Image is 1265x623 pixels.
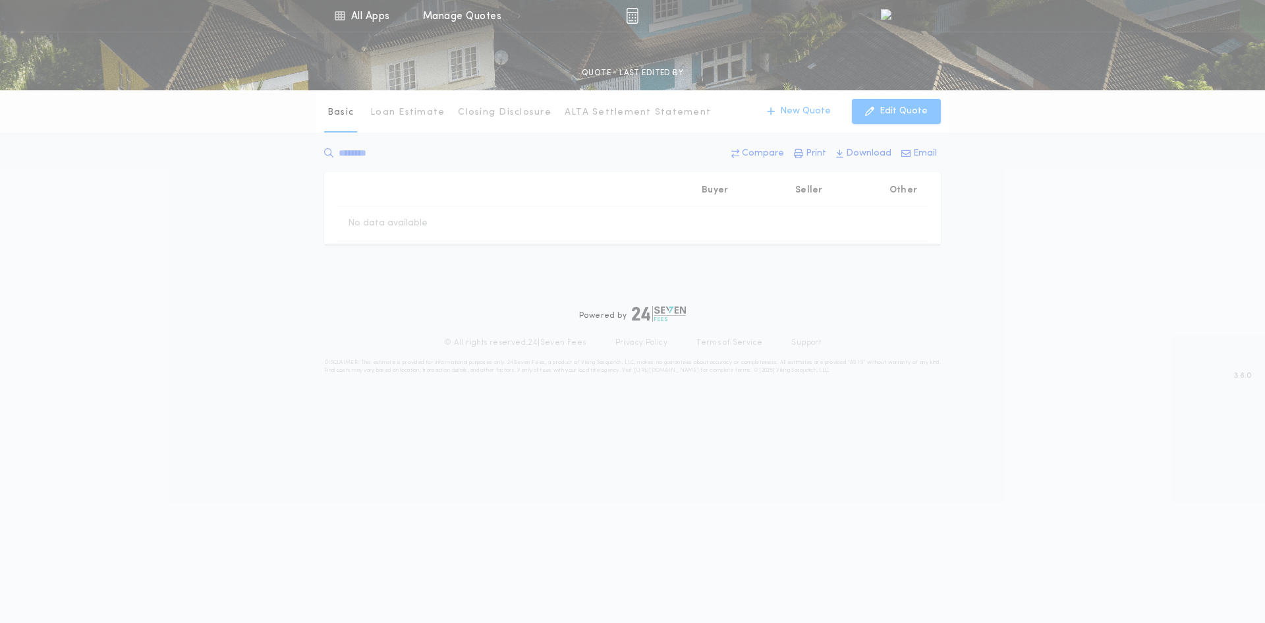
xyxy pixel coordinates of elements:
[582,67,683,80] p: QUOTE - LAST EDITED BY
[337,206,438,241] td: No data available
[579,306,686,322] div: Powered by
[889,184,917,197] p: Other
[615,338,668,348] a: Privacy Policy
[702,184,728,197] p: Buyer
[324,359,941,374] p: DISCLAIMER: This estimate is provided for informational purposes only. 24|Seven Fees, a product o...
[1234,370,1252,382] span: 3.8.0
[806,147,826,160] p: Print
[696,338,762,348] a: Terms of Service
[832,142,895,165] button: Download
[754,99,844,124] button: New Quote
[795,184,823,197] p: Seller
[370,106,445,119] p: Loan Estimate
[790,142,830,165] button: Print
[727,142,788,165] button: Compare
[444,338,586,348] p: © All rights reserved. 24|Seven Fees
[632,306,686,322] img: logo
[626,8,638,24] img: img
[880,105,928,118] p: Edit Quote
[780,105,831,118] p: New Quote
[913,147,937,160] p: Email
[846,147,891,160] p: Download
[458,106,551,119] p: Closing Disclosure
[852,99,941,124] button: Edit Quote
[742,147,784,160] p: Compare
[897,142,941,165] button: Email
[327,106,354,119] p: Basic
[881,9,926,22] img: vs-icon
[565,106,711,119] p: ALTA Settlement Statement
[634,368,699,373] a: [URL][DOMAIN_NAME]
[791,338,821,348] a: Support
